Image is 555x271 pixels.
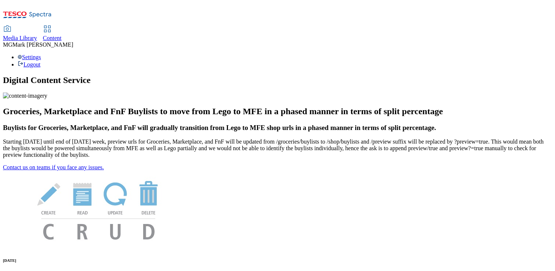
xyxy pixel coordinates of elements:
a: Content [43,26,62,41]
a: Logout [18,61,40,68]
h6: [DATE] [3,258,552,263]
a: Contact us on teams if you face any issues. [3,164,104,170]
h1: Digital Content Service [3,75,552,85]
h3: Buylists for Groceries, Marketplace, and FnF will gradually transition from Lego to MFE shop urls... [3,124,552,132]
a: Settings [18,54,41,60]
span: Content [43,35,62,41]
h2: Groceries, Marketplace and FnF Buylists to move from Lego to MFE in a phased manner in terms of s... [3,106,552,116]
img: News Image [3,171,194,247]
span: Mark [PERSON_NAME] [12,41,73,48]
img: content-imagery [3,93,47,99]
p: Starting [DATE] until end of [DATE] week, preview urls for Groceries, Marketplace, and FnF will b... [3,138,552,158]
span: MG [3,41,12,48]
a: Media Library [3,26,37,41]
span: Media Library [3,35,37,41]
